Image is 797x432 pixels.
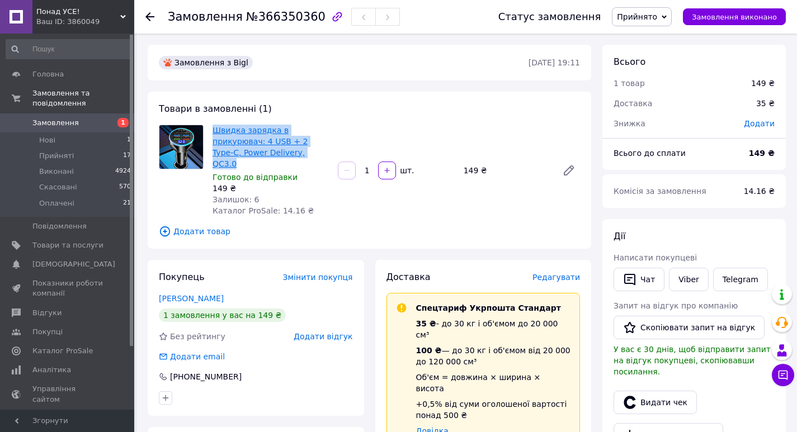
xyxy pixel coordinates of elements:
[213,183,329,194] div: 149 ₴
[751,78,775,89] div: 149 ₴
[39,135,55,145] span: Нові
[416,345,571,367] div: — до 30 кг і об'ємом від 20 000 до 120 000 см³
[614,231,625,241] span: Дії
[213,126,308,168] a: Швидка зарядка в прикурювач: 4 USB + 2 Type-C, Power Delivery, QC3.0
[123,151,131,161] span: 17
[772,364,794,386] button: Чат з покупцем
[614,253,697,262] span: Написати покупцеві
[32,327,63,337] span: Покупці
[416,319,436,328] span: 35 ₴
[614,99,652,108] span: Доставка
[169,371,243,382] div: [PHONE_NUMBER]
[416,346,442,355] span: 100 ₴
[213,195,260,204] span: Залишок: 6
[614,301,738,310] span: Запит на відгук про компанію
[168,10,243,23] span: Замовлення
[159,103,272,114] span: Товари в замовленні (1)
[145,11,154,22] div: Повернутися назад
[39,198,74,208] span: Оплачені
[416,318,571,340] div: - до 30 кг і об'ємом до 20 000 см³
[32,88,134,108] span: Замовлення та повідомлення
[32,118,79,128] span: Замовлення
[614,149,686,158] span: Всього до сплати
[159,294,224,303] a: [PERSON_NAME]
[117,118,129,127] span: 1
[614,345,771,376] span: У вас є 30 днів, щоб відправити запит на відгук покупцеві, скопіювавши посилання.
[744,119,775,128] span: Додати
[32,221,87,231] span: Повідомлення
[159,56,253,69] div: Замовлення з Bigl
[246,10,326,23] span: №366350360
[32,240,103,250] span: Товари та послуги
[158,351,226,362] div: Додати email
[749,91,781,116] div: 35 ₴
[32,365,71,375] span: Аналітика
[169,351,226,362] div: Додати email
[127,135,131,145] span: 1
[39,182,77,192] span: Скасовані
[159,125,203,169] img: Швидка зарядка в прикурювач: 4 USB + 2 Type-C, Power Delivery, QC3.0
[36,7,120,17] span: Понад УСЕ!
[115,167,131,177] span: 4924
[294,332,352,341] span: Додати відгук
[39,151,74,161] span: Прийняті
[692,13,777,21] span: Замовлення виконано
[416,372,571,394] div: Об'єм = довжина × ширина × висота
[36,17,134,27] div: Ваш ID: 3860049
[749,149,775,158] b: 149 ₴
[32,259,115,269] span: [DEMOGRAPHIC_DATA]
[614,79,645,88] span: 1 товар
[159,308,286,322] div: 1 замовлення у вас на 149 ₴
[614,391,697,414] button: Видати чек
[614,187,706,196] span: Комісія за замовлення
[119,182,131,192] span: 570
[170,332,225,341] span: Без рейтингу
[123,198,131,208] span: 21
[6,39,132,59] input: Пошук
[614,268,664,291] button: Чат
[617,12,657,21] span: Прийнято
[32,384,103,404] span: Управління сайтом
[32,278,103,298] span: Показники роботи компанії
[683,8,786,25] button: Замовлення виконано
[614,56,645,67] span: Всього
[558,159,580,182] a: Редагувати
[159,225,580,238] span: Додати товар
[39,167,74,177] span: Виконані
[614,119,645,128] span: Знижка
[614,316,765,339] button: Скопіювати запит на відгук
[529,58,580,67] time: [DATE] 19:11
[213,173,298,182] span: Готово до відправки
[713,268,768,291] a: Telegram
[532,273,580,282] span: Редагувати
[459,163,553,178] div: 149 ₴
[498,11,601,22] div: Статус замовлення
[159,272,205,282] span: Покупець
[213,206,314,215] span: Каталог ProSale: 14.16 ₴
[283,273,353,282] span: Змінити покупця
[669,268,708,291] a: Viber
[416,303,561,312] span: Спецтариф Укрпошта Стандарт
[397,165,415,176] div: шт.
[32,346,93,356] span: Каталог ProSale
[416,398,571,421] div: +0,5% від суми оголошеної вартості понад 500 ₴
[32,308,62,318] span: Відгуки
[386,272,431,282] span: Доставка
[32,69,64,79] span: Головна
[744,187,775,196] span: 14.16 ₴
